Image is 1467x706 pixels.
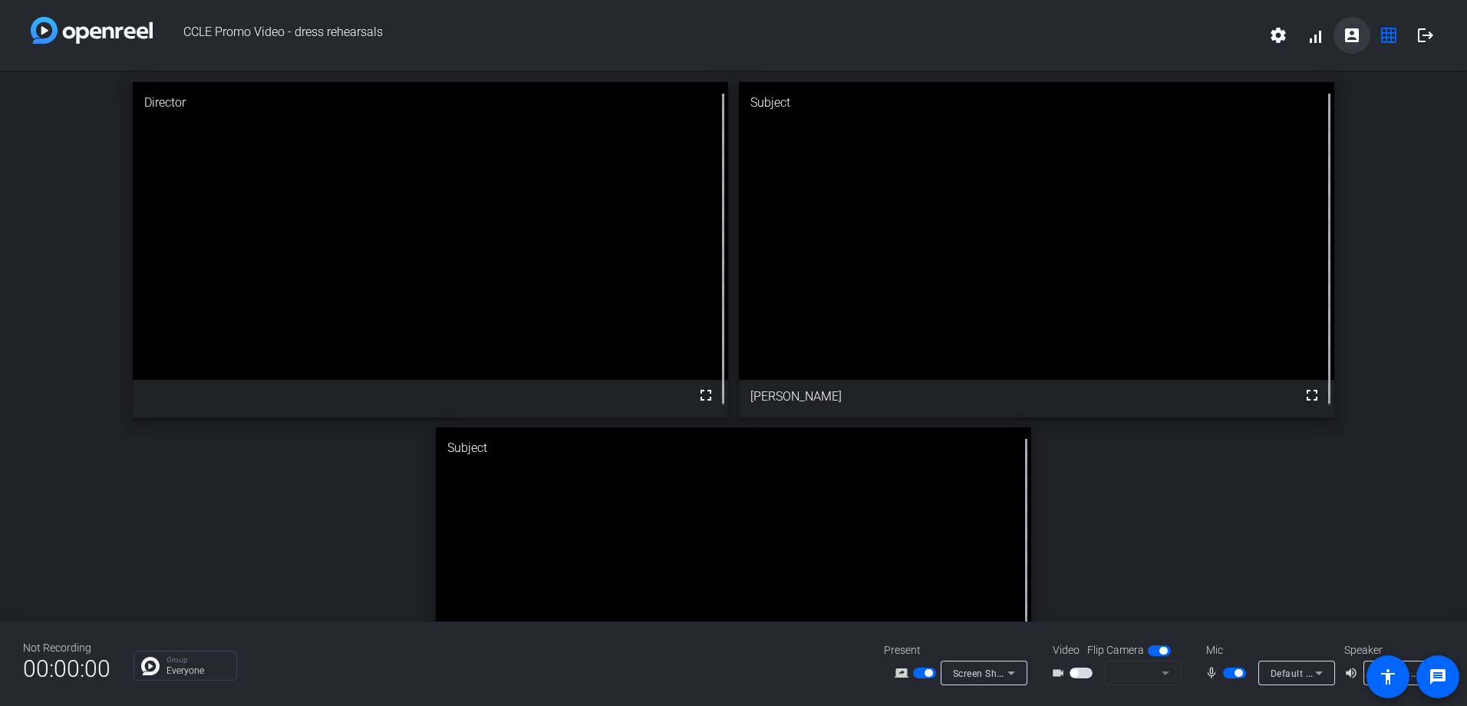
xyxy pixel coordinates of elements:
[1344,642,1436,658] div: Speaker
[1343,26,1361,45] mat-icon: account_box
[1205,664,1223,682] mat-icon: mic_none
[31,17,153,44] img: white-gradient.svg
[1380,26,1398,45] mat-icon: grid_on
[1303,386,1321,404] mat-icon: fullscreen
[1191,642,1344,658] div: Mic
[23,640,110,656] div: Not Recording
[436,427,1031,469] div: Subject
[166,666,229,675] p: Everyone
[1269,26,1287,45] mat-icon: settings
[23,650,110,688] span: 00:00:00
[1053,642,1080,658] span: Video
[153,17,1260,54] span: CCLE Promo Video - dress rehearsals
[1416,26,1435,45] mat-icon: logout
[884,642,1037,658] div: Present
[895,664,913,682] mat-icon: screen_share_outline
[1297,17,1333,54] button: signal_cellular_alt
[697,386,715,404] mat-icon: fullscreen
[133,82,728,124] div: Director
[1087,642,1144,658] span: Flip Camera
[166,656,229,664] p: Group
[141,657,160,675] img: Chat Icon
[953,667,1020,679] span: Screen Sharing
[1429,668,1447,686] mat-icon: message
[1051,664,1070,682] mat-icon: videocam_outline
[739,82,1334,124] div: Subject
[1344,664,1363,682] mat-icon: volume_up
[1379,668,1397,686] mat-icon: accessibility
